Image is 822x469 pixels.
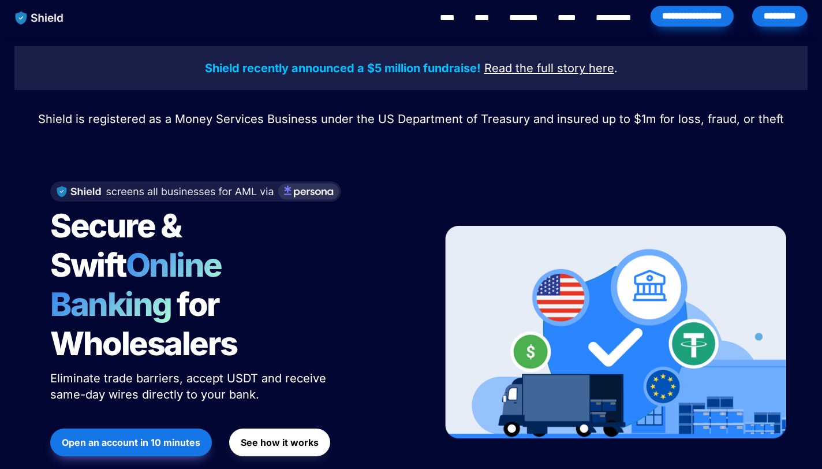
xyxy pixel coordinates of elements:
span: for Wholesalers [50,285,237,363]
span: Secure & Swift [50,206,186,285]
button: Open an account in 10 minutes [50,429,212,456]
a: Open an account in 10 minutes [50,423,212,462]
span: Shield is registered as a Money Services Business under the US Department of Treasury and insured... [38,112,784,126]
a: Read the full story [484,63,585,75]
span: Eliminate trade barriers, accept USDT and receive same-day wires directly to your bank. [50,371,330,401]
a: See how it works [229,423,330,462]
span: Online Banking [50,245,233,324]
strong: Open an account in 10 minutes [62,437,200,448]
img: website logo [10,6,69,30]
a: here [589,63,614,75]
u: here [589,61,614,75]
strong: Shield recently announced a $5 million fundraise! [205,61,481,75]
span: . [614,61,618,75]
u: Read the full story [484,61,585,75]
button: See how it works [229,429,330,456]
strong: See how it works [241,437,319,448]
